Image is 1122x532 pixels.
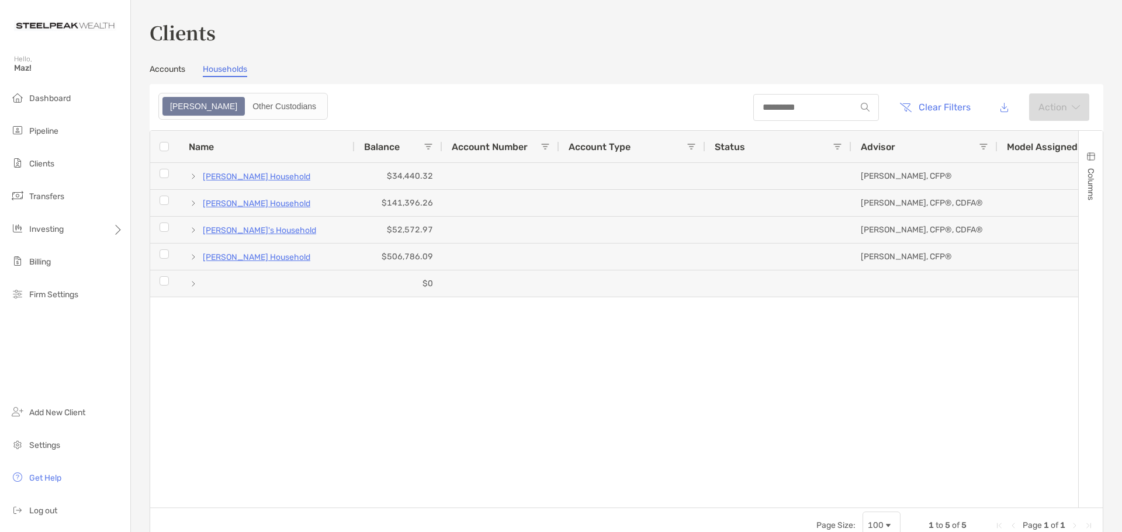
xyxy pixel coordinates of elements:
[203,196,310,211] a: [PERSON_NAME] Household
[569,141,631,152] span: Account Type
[851,244,998,270] div: [PERSON_NAME], CFP®
[29,408,85,418] span: Add New Client
[816,520,856,530] div: Page Size:
[952,520,960,530] span: of
[355,270,442,297] div: $0
[203,64,247,77] a: Households
[995,521,1004,530] div: First Page
[29,473,61,483] span: Get Help
[29,257,51,267] span: Billing
[11,123,25,137] img: pipeline icon
[11,189,25,203] img: transfers icon
[29,159,54,169] span: Clients
[203,223,316,238] a: [PERSON_NAME]'s Household
[150,64,185,77] a: Accounts
[851,190,998,216] div: [PERSON_NAME], CFP®, CDFA®
[1072,105,1080,110] img: arrow
[851,163,998,189] div: [PERSON_NAME], CFP®
[11,405,25,419] img: add_new_client icon
[355,163,442,189] div: $34,440.32
[1051,520,1058,530] span: of
[29,192,64,201] span: Transfers
[11,91,25,105] img: dashboard icon
[1023,520,1042,530] span: Page
[11,437,25,451] img: settings icon
[1070,521,1079,530] div: Next Page
[861,141,895,152] span: Advisor
[355,217,442,243] div: $52,572.97
[164,98,244,114] div: Zoe
[861,103,870,112] img: input icon
[929,520,934,530] span: 1
[14,63,123,73] span: Maz!
[891,95,979,120] button: Clear Filters
[1060,520,1065,530] span: 1
[1084,521,1093,530] div: Last Page
[29,93,71,103] span: Dashboard
[1086,168,1096,200] span: Columns
[452,141,528,152] span: Account Number
[29,506,57,516] span: Log out
[11,287,25,301] img: firm-settings icon
[29,440,60,450] span: Settings
[11,156,25,170] img: clients icon
[203,169,310,184] a: [PERSON_NAME] Household
[715,141,745,152] span: Status
[1044,520,1049,530] span: 1
[1009,521,1018,530] div: Previous Page
[29,126,58,136] span: Pipeline
[29,290,78,300] span: Firm Settings
[945,520,950,530] span: 5
[29,224,64,234] span: Investing
[150,19,1103,46] h3: Clients
[936,520,943,530] span: to
[11,221,25,235] img: investing icon
[11,503,25,517] img: logout icon
[355,244,442,270] div: $506,786.09
[961,520,967,530] span: 5
[11,254,25,268] img: billing icon
[1029,93,1089,121] button: Actionarrow
[868,520,884,530] div: 100
[355,190,442,216] div: $141,396.26
[246,98,323,114] div: Other Custodians
[203,250,310,265] a: [PERSON_NAME] Household
[11,470,25,484] img: get-help icon
[189,141,214,152] span: Name
[1007,141,1078,152] span: Model Assigned
[851,217,998,243] div: [PERSON_NAME], CFP®, CDFA®
[158,93,328,120] div: segmented control
[364,141,400,152] span: Balance
[14,5,116,47] img: Zoe Logo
